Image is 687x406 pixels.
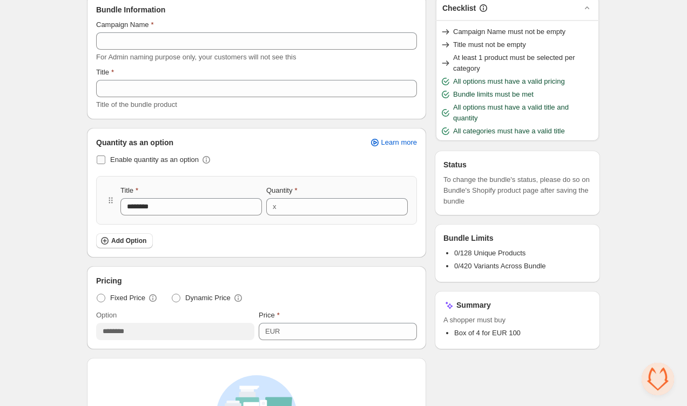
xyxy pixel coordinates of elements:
[381,138,417,147] span: Learn more
[453,52,595,74] span: At least 1 product must be selected per category
[185,293,231,303] span: Dynamic Price
[96,310,117,321] label: Option
[96,137,173,148] span: Quantity as an option
[456,300,491,310] h3: Summary
[96,67,114,78] label: Title
[96,53,296,61] span: For Admin naming purpose only, your customers will not see this
[642,363,674,395] a: Open chat
[96,100,177,109] span: Title of the bundle product
[111,236,146,245] span: Add Option
[443,233,494,243] h3: Bundle Limits
[442,3,476,13] h3: Checklist
[96,19,154,30] label: Campaign Name
[259,310,280,321] label: Price
[120,185,138,196] label: Title
[453,76,565,87] span: All options must have a valid pricing
[96,4,165,15] span: Bundle Information
[96,275,122,286] span: Pricing
[454,328,591,339] li: Box of 4 for EUR 100
[453,102,595,124] span: All options must have a valid title and quantity
[110,293,145,303] span: Fixed Price
[273,201,277,212] div: x
[363,135,423,150] a: Learn more
[110,155,199,164] span: Enable quantity as an option
[96,233,153,248] button: Add Option
[453,26,565,37] span: Campaign Name must not be empty
[266,185,297,196] label: Quantity
[443,159,467,170] h3: Status
[454,249,526,257] span: 0/128 Unique Products
[454,262,546,270] span: 0/420 Variants Across Bundle
[453,89,534,100] span: Bundle limits must be met
[265,326,280,337] div: EUR
[443,174,591,207] span: To change the bundle's status, please do so on Bundle's Shopify product page after saving the bundle
[443,315,591,326] span: A shopper must buy
[453,39,526,50] span: Title must not be empty
[453,126,565,137] span: All categories must have a valid title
